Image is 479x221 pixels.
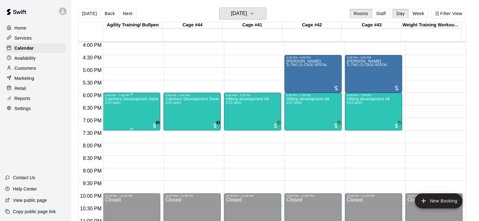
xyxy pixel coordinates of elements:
span: 2/12 spots filled [286,101,302,104]
span: 9:30 PM [81,181,103,186]
div: 6:00 PM – 7:30 PM: Hitting development #8 [224,93,281,130]
p: Availability [14,55,36,61]
div: Cage #42 [282,22,342,28]
p: Marketing [14,75,34,81]
span: 2/12 spots filled [226,101,241,104]
p: Services [14,35,32,41]
span: 2/12 spots filled [347,101,362,104]
div: Cage #43 [342,22,402,28]
p: Help Center [13,186,37,192]
p: View public page [13,197,47,203]
button: [DATE] [78,9,101,18]
div: 10:00 PM – 11:59 PM [226,194,279,197]
div: 6:00 PM – 7:30 PM [105,94,158,97]
div: Agility Training/ Bullpen [103,22,163,28]
div: 6:00 PM – 7:30 PM: Hitting development #8 [345,93,402,130]
div: 6:00 PM – 7:30 PM [226,94,279,97]
span: 10:30 PM [78,206,103,211]
span: 6:30 PM [81,105,103,111]
span: 5:30 PM [81,80,103,86]
span: 7:00 PM [81,118,103,123]
div: 10:00 PM – 11:59 PM [165,194,219,197]
a: Availability [5,53,66,63]
a: Settings [5,104,66,113]
div: 4:30 PM – 6:00 PM [286,56,340,59]
span: 5:00 PM [81,68,103,73]
button: Staff [372,9,390,18]
div: 6:00 PM – 7:30 PM [347,94,400,97]
div: 6:00 PM – 7:30 PM: Catchers Development Series [103,93,160,130]
a: Home [5,23,66,33]
button: Back [100,9,119,18]
a: Calendar [5,43,66,53]
button: Day [392,9,409,18]
span: 8:30 PM [81,156,103,161]
div: 6:00 PM – 7:30 PM: Catchers Development Series [163,93,221,130]
p: Contact Us [13,174,35,181]
p: Settings [14,105,31,112]
span: 1 [156,121,160,124]
div: 6:00 PM – 7:30 PM: Hitting development #8 [284,93,342,130]
span: 2/10 spots filled [165,101,181,104]
span: 1 / 2 customers have paid [151,123,158,129]
div: 4:30 PM – 6:00 PM: 3) TWO (2) CAGE RENTAL [284,55,342,93]
span: All customers have paid [333,123,339,129]
div: Cage #44 [163,22,222,28]
span: 6:00 PM [81,93,103,98]
div: Cage #41 [222,22,282,28]
p: Calendar [14,45,34,51]
button: Week [408,9,428,18]
span: 9:00 PM [81,168,103,174]
a: Retail [5,84,66,93]
div: Weight Training Workout Area [402,22,461,28]
span: 4:00 PM [81,42,103,48]
p: Reports [14,95,30,102]
span: 1 / 2 customers have paid [212,123,218,129]
div: 10:00 PM – 11:59 PM [347,194,400,197]
p: Retail [14,85,26,91]
div: 6:00 PM – 7:30 PM [286,94,340,97]
span: 8:00 PM [81,143,103,148]
button: Filter View [431,9,466,18]
span: 2/10 spots filled [105,101,120,104]
button: add [415,193,462,208]
button: Next [119,9,136,18]
p: Home [14,25,26,31]
h6: [DATE] [231,9,247,18]
a: Services [5,33,66,43]
a: Reports [5,94,66,103]
span: 7:30 PM [81,130,103,136]
button: Rooms [350,9,372,18]
span: All customers have paid [272,123,279,129]
div: 10:00 PM – 11:59 PM [105,194,158,197]
span: 3) TWO (2) CAGE RENTAL [347,63,388,67]
span: All customers have paid [393,123,400,129]
div: 4:30 PM – 6:00 PM [347,56,400,59]
span: 10:00 PM [78,193,103,199]
span: 1 [216,121,220,124]
div: 10:00 PM – 11:59 PM [407,194,461,197]
button: [DATE] [219,8,266,19]
div: 4:30 PM – 6:00 PM: 3) TWO (2) CAGE RENTAL [345,55,402,93]
span: 4:30 PM [81,55,103,60]
p: Customers [14,65,36,71]
p: Copy public page link [13,208,56,215]
span: 3) TWO (2) CAGE RENTAL [286,63,327,67]
a: Marketing [5,74,66,83]
div: 6:00 PM – 7:30 PM [165,94,219,97]
div: 10:00 PM – 11:59 PM [286,194,340,197]
a: Customers [5,64,66,73]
